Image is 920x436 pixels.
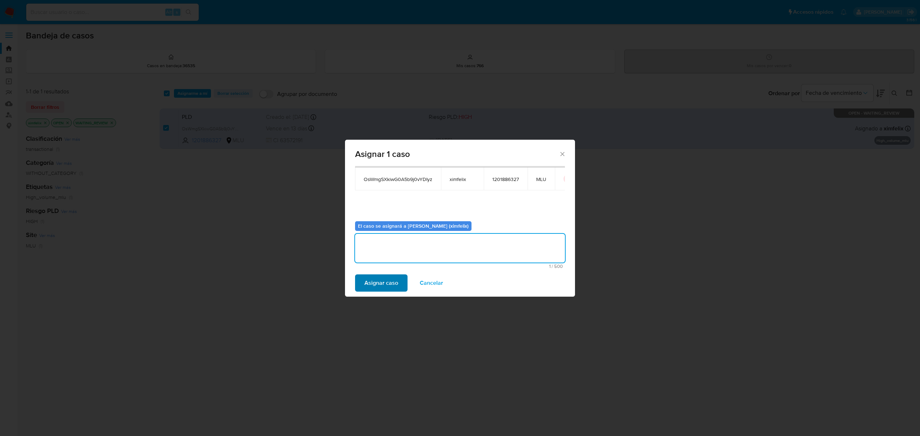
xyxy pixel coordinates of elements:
span: ximfelix [450,176,475,182]
span: Máximo 500 caracteres [357,264,563,269]
div: assign-modal [345,140,575,297]
span: OsWmgSXkiwG0A5b9j0vYDIyz [364,176,432,182]
button: Cerrar ventana [559,150,565,157]
span: 1201886327 [492,176,519,182]
span: Asignar caso [364,275,398,291]
b: El caso se asignará a [PERSON_NAME] (ximfelix) [358,222,469,229]
button: icon-button [563,175,572,183]
button: Cancelar [410,274,452,292]
span: Cancelar [420,275,443,291]
button: Asignar caso [355,274,408,292]
span: MLU [536,176,546,182]
span: Asignar 1 caso [355,150,559,158]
